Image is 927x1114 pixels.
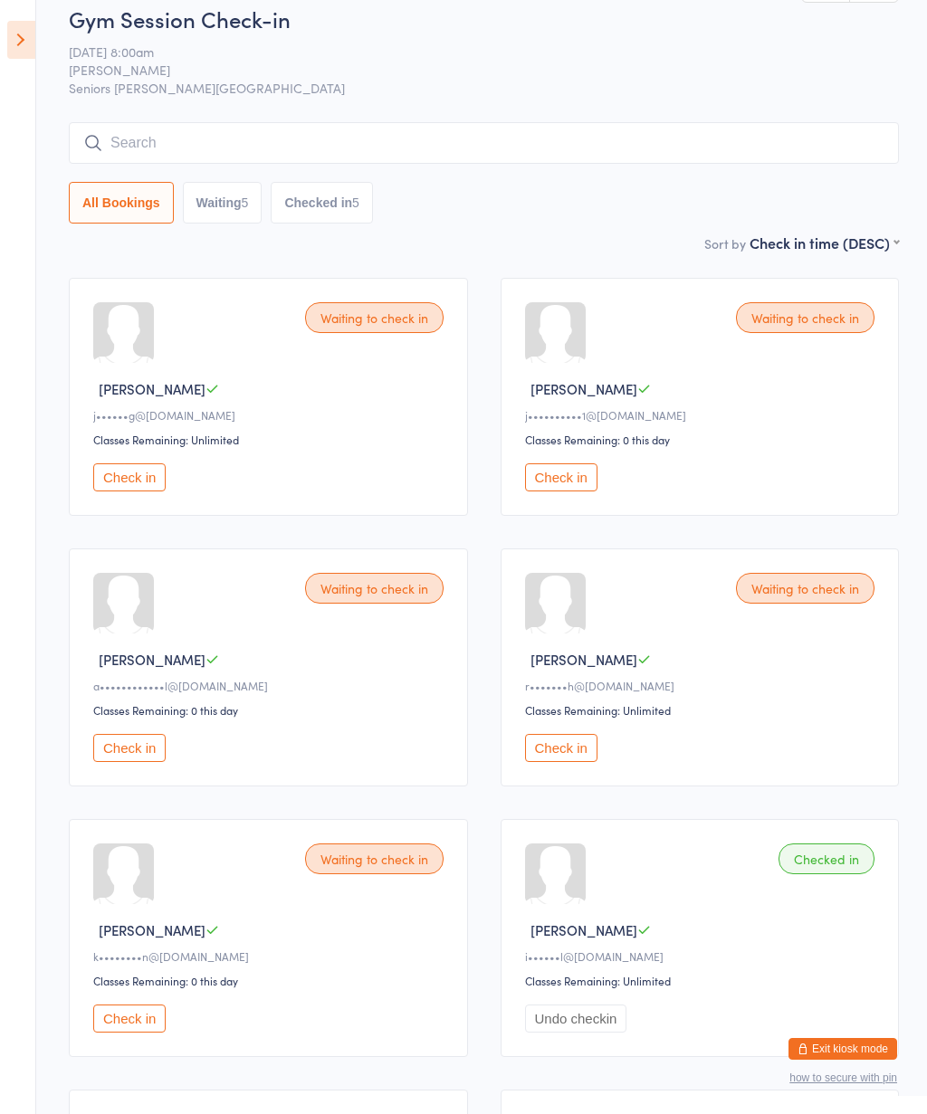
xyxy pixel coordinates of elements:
span: [PERSON_NAME] [99,920,205,939]
div: j••••••••••1@[DOMAIN_NAME] [525,407,881,423]
span: [PERSON_NAME] [530,650,637,669]
div: Classes Remaining: 0 this day [93,973,449,988]
div: 5 [352,195,359,210]
div: k••••••••n@[DOMAIN_NAME] [93,948,449,964]
button: Undo checkin [525,1005,627,1033]
div: Checked in [779,843,874,874]
div: 5 [242,195,249,210]
button: Check in [93,734,166,762]
div: Classes Remaining: Unlimited [525,973,881,988]
div: Classes Remaining: Unlimited [525,702,881,718]
span: [DATE] 8:00am [69,43,871,61]
div: j••••••g@[DOMAIN_NAME] [93,407,449,423]
h2: Gym Session Check-in [69,4,899,33]
input: Search [69,122,899,164]
button: Exit kiosk mode [788,1038,897,1060]
button: Check in [525,734,597,762]
button: Check in [93,463,166,491]
span: Seniors [PERSON_NAME][GEOGRAPHIC_DATA] [69,79,899,97]
span: [PERSON_NAME] [99,650,205,669]
span: [PERSON_NAME] [69,61,871,79]
div: Check in time (DESC) [750,233,899,252]
div: i••••••l@[DOMAIN_NAME] [525,948,881,964]
div: a••••••••••••l@[DOMAIN_NAME] [93,678,449,693]
button: Check in [93,1005,166,1033]
div: Classes Remaining: 0 this day [525,432,881,447]
button: Checked in5 [271,182,373,224]
div: Waiting to check in [305,843,444,874]
button: how to secure with pin [789,1071,897,1084]
div: r•••••••h@[DOMAIN_NAME] [525,678,881,693]
div: Waiting to check in [305,573,444,604]
button: Check in [525,463,597,491]
button: All Bookings [69,182,174,224]
div: Classes Remaining: Unlimited [93,432,449,447]
button: Waiting5 [183,182,263,224]
div: Waiting to check in [736,302,874,333]
div: Waiting to check in [736,573,874,604]
div: Classes Remaining: 0 this day [93,702,449,718]
label: Sort by [704,234,746,252]
span: [PERSON_NAME] [99,379,205,398]
span: [PERSON_NAME] [530,379,637,398]
div: Waiting to check in [305,302,444,333]
span: [PERSON_NAME] [530,920,637,939]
